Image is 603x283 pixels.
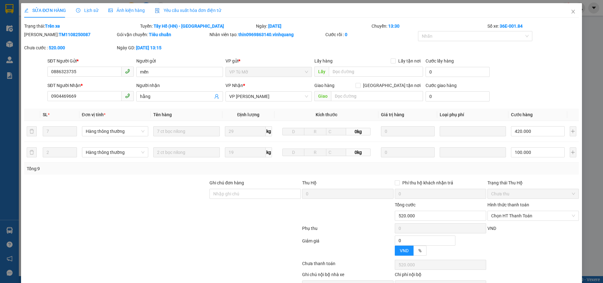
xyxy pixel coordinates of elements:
[153,126,220,136] input: VD: Bàn, Ghế
[346,149,371,156] span: 0kg
[301,260,394,271] div: Chưa thanh toán
[571,9,576,14] span: close
[450,237,454,241] span: up
[139,23,255,30] div: Tuyến:
[572,214,575,218] span: close-circle
[304,149,326,156] input: R
[326,149,346,156] input: C
[331,91,423,101] input: Dọc đường
[229,67,308,77] span: VP Tú Mỡ
[302,271,394,280] div: Ghi chú nội bộ nhà xe
[301,237,394,259] div: Giảm giá
[487,23,579,30] div: Số xe:
[214,94,219,99] span: user-add
[136,57,223,64] div: Người gửi
[209,189,301,199] input: Ghi chú đơn hàng
[27,165,233,172] div: Tổng: 9
[108,8,145,13] span: Ảnh kiện hàng
[448,236,455,241] span: Increase Value
[153,147,220,157] input: VD: Bàn, Ghế
[395,202,416,207] span: Tổng cước
[47,57,134,64] div: SĐT Người Gửi
[437,109,509,121] th: Loại phụ phí
[511,112,533,117] span: Cước hàng
[45,24,60,29] b: Trên xe
[149,32,171,37] b: Tiêu chuẩn
[225,57,312,64] div: VP gửi
[570,126,576,136] button: plus
[314,91,331,101] span: Giao
[500,24,523,29] b: 36E-001.84
[325,31,417,38] div: Cước rồi :
[329,67,423,77] input: Dọc đường
[418,248,421,253] span: %
[154,24,224,29] b: Tây Hồ (HN) - [GEOGRAPHIC_DATA]
[282,149,305,156] input: D
[255,23,371,30] div: Ngày:
[136,82,223,89] div: Người nhận
[24,8,29,13] span: edit
[491,211,575,220] span: Chọn HT Thanh Toán
[86,148,145,157] span: Hàng thông thường
[82,112,106,117] span: Đơn vị tính
[237,112,259,117] span: Định lượng
[426,83,457,88] label: Cước giao hàng
[381,147,434,157] input: 0
[125,69,130,74] span: phone
[302,180,317,185] span: Thu Hộ
[209,31,324,38] div: Nhân viên tạo:
[282,128,305,135] input: D
[396,57,423,64] span: Lấy tận nơi
[47,82,134,89] div: SĐT Người Nhận
[426,67,490,77] input: Cước lấy hàng
[43,112,48,117] span: SL
[450,241,454,245] span: down
[487,179,579,186] div: Trạng thái Thu Hộ
[24,8,66,13] span: SỬA ĐƠN HÀNG
[487,202,529,207] label: Hình thức thanh toán
[136,45,161,50] b: [DATE] 13:15
[304,128,326,135] input: R
[209,180,244,185] label: Ghi chú đơn hàng
[117,31,208,38] div: Gói vận chuyển:
[326,128,346,135] input: C
[314,58,333,63] span: Lấy hàng
[153,112,172,117] span: Tên hàng
[491,189,575,199] span: Chưa thu
[564,3,582,21] button: Close
[27,126,37,136] button: delete
[371,23,487,30] div: Chuyến:
[238,32,294,37] b: thin0969863140.vinhquang
[76,8,80,13] span: clock-circle
[487,226,496,231] span: VND
[400,179,456,186] span: Phí thu hộ khách nhận trả
[229,92,308,101] span: VP LÊ HỒNG PHONG
[426,91,490,101] input: Cước giao hàng
[395,271,486,280] div: Chi phí nội bộ
[381,126,434,136] input: 0
[117,44,208,51] div: Ngày GD:
[266,126,272,136] span: kg
[155,8,160,13] img: icon
[381,112,404,117] span: Giá trị hàng
[155,8,221,13] span: Yêu cầu xuất hóa đơn điện tử
[49,45,65,50] b: 520.000
[314,83,334,88] span: Giao hàng
[426,58,454,63] label: Cước lấy hàng
[570,147,576,157] button: plus
[316,112,337,117] span: Kích thước
[27,147,37,157] button: delete
[225,83,243,88] span: VP Nhận
[24,23,139,30] div: Trạng thái:
[345,32,347,37] b: 0
[400,248,409,253] span: VND
[268,24,281,29] b: [DATE]
[448,241,455,245] span: Decrease Value
[301,225,394,236] div: Phụ thu
[361,82,423,89] span: [GEOGRAPHIC_DATA] tận nơi
[266,147,272,157] span: kg
[59,32,90,37] b: TM1108250087
[86,127,145,136] span: Hàng thông thường
[76,8,98,13] span: Lịch sử
[24,44,116,51] div: Chưa cước :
